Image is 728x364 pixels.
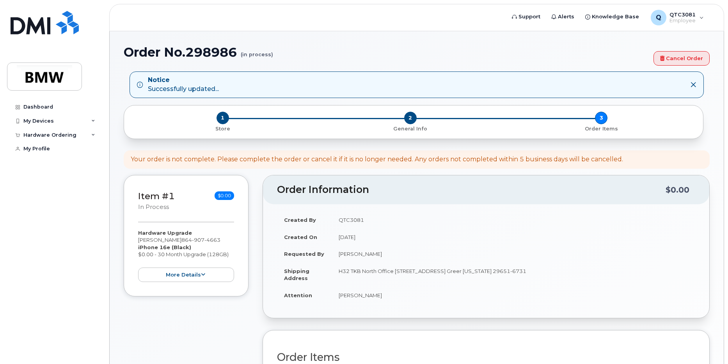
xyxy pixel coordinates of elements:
p: General Info [318,125,502,132]
h1: Order No.298986 [124,45,650,59]
div: $0.00 [666,182,689,197]
strong: Created By [284,217,316,223]
strong: Shipping Address [284,268,309,282]
a: Item #1 [138,191,175,202]
small: (in process) [241,45,273,57]
td: QTC3081 [332,211,695,228]
td: [PERSON_NAME] [332,245,695,262]
span: $0.00 [215,191,234,200]
span: 907 [192,237,204,243]
h2: Order Items [277,352,695,363]
div: [PERSON_NAME] $0.00 - 30 Month Upgrade (128GB) [138,229,234,282]
strong: Attention [284,292,312,298]
strong: iPhone 16e (Black) [138,244,191,250]
button: more details [138,268,234,282]
div: Your order is not complete. Please complete the order or cancel it if it is no longer needed. Any... [131,155,623,164]
a: Cancel Order [653,51,710,66]
strong: Notice [148,76,219,85]
a: 2 General Info [315,124,506,132]
a: 1 Store [130,124,315,132]
small: in process [138,203,169,211]
td: [DATE] [332,228,695,246]
td: H32 TKB North Office [STREET_ADDRESS] Greer [US_STATE] 29651-6731 [332,262,695,287]
span: 2 [404,112,417,124]
span: 4663 [204,237,220,243]
h2: Order Information [277,184,666,195]
strong: Requested By [284,251,324,257]
p: Store [133,125,312,132]
td: [PERSON_NAME] [332,287,695,304]
span: 864 [181,237,220,243]
strong: Hardware Upgrade [138,230,192,236]
div: Successfully updated... [148,76,219,94]
span: 1 [217,112,229,124]
strong: Created On [284,234,317,240]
